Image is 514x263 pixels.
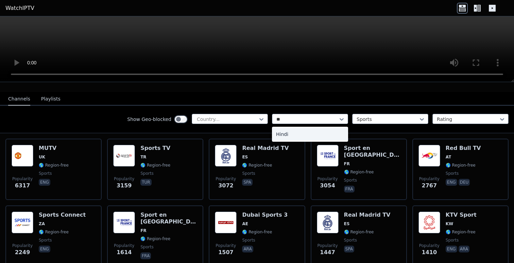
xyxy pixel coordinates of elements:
span: sports [344,177,357,183]
img: Dubai Sports 3 [215,212,237,233]
span: sports [39,171,52,176]
span: 🌎 Region-free [446,163,476,168]
span: AE [242,221,248,227]
button: Playlists [41,93,61,106]
span: Popularity [419,176,440,182]
span: sports [446,237,459,243]
h6: Sport en [GEOGRAPHIC_DATA] [140,212,197,225]
span: sports [242,171,255,176]
img: KTV Sport [418,212,440,233]
p: deu [459,179,470,186]
span: ES [242,154,248,160]
span: 3072 [218,182,234,190]
p: ara [459,246,469,252]
img: Sports TV [113,145,135,167]
span: 1507 [218,248,234,257]
h6: Sports TV [140,145,170,152]
span: sports [446,171,459,176]
img: Real Madrid TV [215,145,237,167]
img: Sport en France [317,145,339,167]
span: FR [140,228,146,233]
span: sports [140,244,153,250]
span: 1614 [117,248,132,257]
p: fra [140,252,151,259]
span: 🌎 Region-free [39,163,69,168]
p: eng [39,246,50,252]
h6: Real Madrid TV [344,212,391,218]
p: eng [446,179,457,186]
h6: Dubai Sports 3 [242,212,288,218]
span: 2767 [422,182,437,190]
img: Sports Connect [12,212,33,233]
div: Hindi [272,128,348,140]
span: Popularity [114,176,134,182]
span: Popularity [216,243,236,248]
span: Popularity [318,243,338,248]
span: 3054 [320,182,335,190]
span: 🌎 Region-free [446,229,476,235]
img: Real Madrid TV [317,212,339,233]
span: KW [446,221,453,227]
span: Popularity [114,243,134,248]
h6: MUTV [39,145,69,152]
h6: Sports Connect [39,212,86,218]
span: UK [39,154,45,160]
span: Popularity [12,243,33,248]
span: FR [344,161,350,167]
span: 🌎 Region-free [242,163,272,168]
span: Popularity [12,176,33,182]
span: sports [140,171,153,176]
button: Channels [8,93,30,106]
span: 🌎 Region-free [344,169,374,175]
span: Popularity [419,243,440,248]
h6: KTV Sport [446,212,477,218]
span: ZA [39,221,45,227]
span: Popularity [216,176,236,182]
span: 🌎 Region-free [140,236,170,242]
span: sports [39,237,52,243]
p: eng [39,179,50,186]
span: 🌎 Region-free [140,163,170,168]
span: 🌎 Region-free [344,229,374,235]
span: ES [344,221,350,227]
label: Show Geo-blocked [127,116,171,123]
p: tur [140,179,151,186]
span: 6317 [15,182,30,190]
h6: Red Bull TV [446,145,481,152]
span: sports [344,237,357,243]
img: Red Bull TV [418,145,440,167]
span: 1410 [422,248,437,257]
span: AT [446,154,451,160]
span: 1447 [320,248,335,257]
span: 2249 [15,248,30,257]
h6: Real Madrid TV [242,145,289,152]
span: 3159 [117,182,132,190]
span: 🌎 Region-free [39,229,69,235]
p: spa [242,179,252,186]
span: Popularity [318,176,338,182]
p: eng [446,246,457,252]
img: MUTV [12,145,33,167]
p: spa [344,246,354,252]
span: sports [242,237,255,243]
p: ara [242,246,253,252]
h6: Sport en [GEOGRAPHIC_DATA] [344,145,401,158]
a: WatchIPTV [5,4,34,12]
span: 🌎 Region-free [242,229,272,235]
span: TR [140,154,146,160]
p: fra [344,186,355,192]
img: Sport en France [113,212,135,233]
